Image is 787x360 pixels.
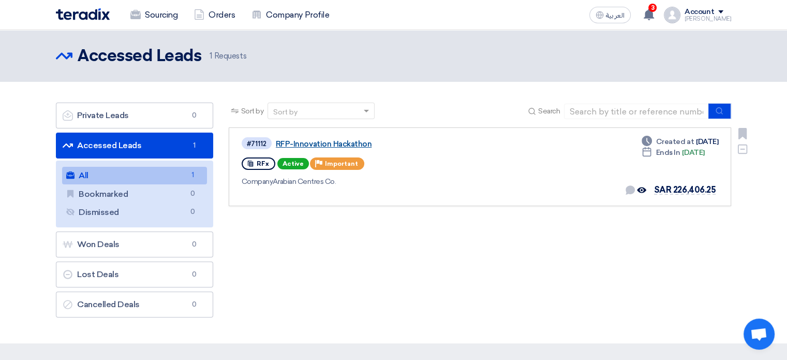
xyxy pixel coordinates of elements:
[685,8,714,17] div: Account
[188,239,200,250] span: 0
[257,160,269,167] span: RFx
[564,104,709,119] input: Search by title or reference number
[656,136,694,147] span: Created at
[56,8,110,20] img: Teradix logo
[56,262,213,287] a: Lost Deals0
[186,207,199,218] span: 0
[188,269,200,280] span: 0
[56,232,213,257] a: Won Deals0
[210,51,212,61] span: 1
[538,106,560,117] span: Search
[241,106,264,117] span: Sort by
[744,319,775,350] a: Open chat
[186,4,243,26] a: Orders
[188,299,200,310] span: 0
[685,16,731,22] div: [PERSON_NAME]
[188,110,200,121] span: 0
[210,50,246,62] span: Requests
[243,4,337,26] a: Company Profile
[656,147,680,158] span: Ends In
[122,4,186,26] a: Sourcing
[186,189,199,199] span: 0
[242,176,537,187] div: Arabian Centres Co.
[642,136,718,147] div: [DATE]
[277,158,309,169] span: Active
[62,185,207,203] a: Bookmarked
[606,12,625,19] span: العربية
[247,140,266,147] div: #71112
[56,103,213,128] a: Private Leads0
[62,167,207,184] a: All
[62,204,207,221] a: Dismissed
[78,46,201,67] h2: Accessed Leads
[654,185,716,195] span: SAR 226,406.25
[242,177,273,186] span: Company
[276,139,534,149] a: RFP-Innovation Hackathon
[273,107,298,118] div: Sort by
[56,133,213,159] a: Accessed Leads1
[188,140,200,151] span: 1
[664,7,680,23] img: profile_test.png
[642,147,705,158] div: [DATE]
[325,160,358,167] span: Important
[186,170,199,181] span: 1
[648,4,657,12] span: 3
[56,292,213,318] a: Cancelled Deals0
[589,7,631,23] button: العربية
